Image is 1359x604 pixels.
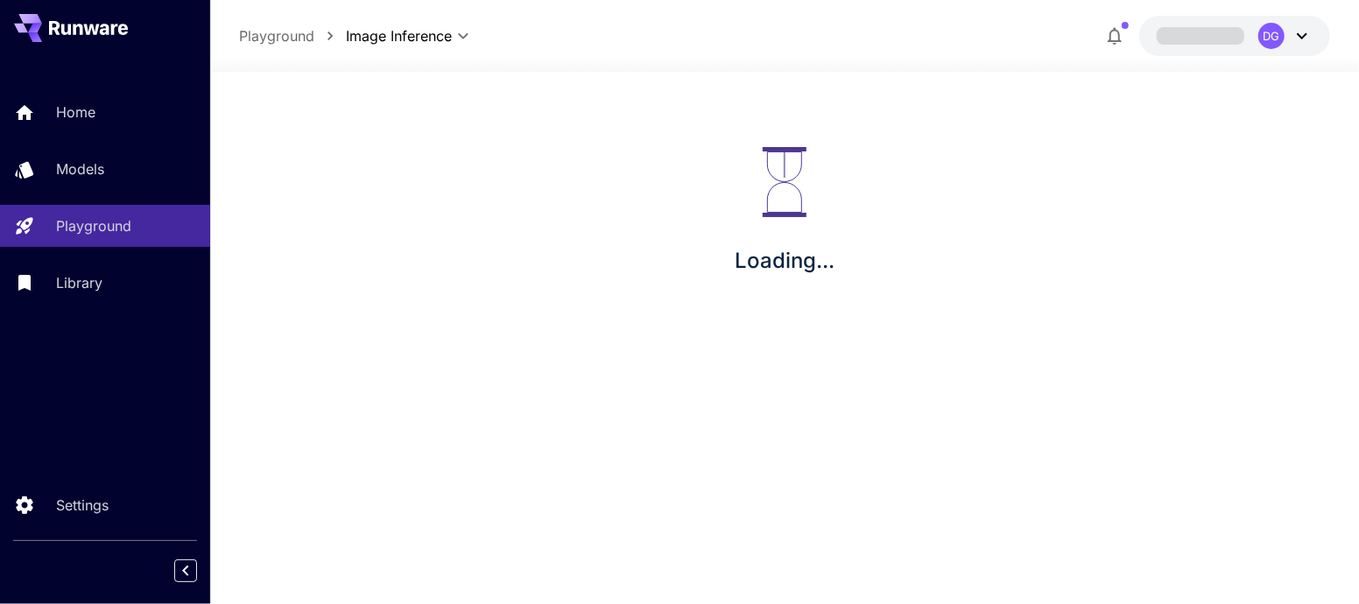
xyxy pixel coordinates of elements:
div: DG [1258,23,1285,49]
button: DG [1139,16,1330,56]
p: Settings [56,495,109,516]
span: Image Inference [346,25,452,46]
div: Collapse sidebar [187,555,210,586]
nav: breadcrumb [239,25,346,46]
button: Collapse sidebar [174,559,197,582]
p: Library [56,272,102,293]
p: Loading... [735,245,834,277]
p: Models [56,158,104,179]
p: Home [56,102,95,123]
a: Playground [239,25,314,46]
p: Playground [56,215,131,236]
